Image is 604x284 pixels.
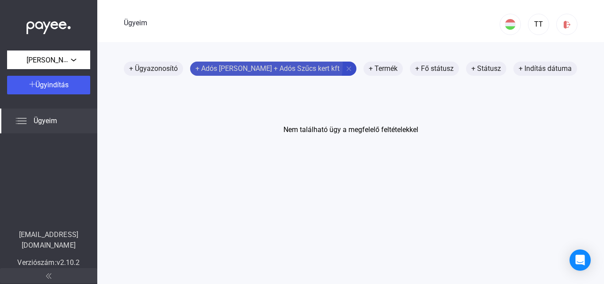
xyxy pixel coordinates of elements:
font: + Indítás dátuma [519,64,572,73]
font: + Ügyazonosító [129,64,178,73]
font: [PERSON_NAME] egyéni vállalkozó [27,55,135,64]
font: [PERSON_NAME] [219,64,272,73]
div: Intercom Messenger megnyitása [570,249,591,271]
font: Nem található ügy a megfelelő feltételekkel [283,125,418,134]
button: [PERSON_NAME] egyéni vállalkozó [7,51,90,69]
font: + Státusz [471,64,501,73]
font: Ügyindítás [35,81,69,89]
font: Verziószám: [17,258,56,267]
img: plus-white.svg [29,81,35,87]
font: v2.10.2 [57,258,80,267]
mat-icon: close [345,65,353,73]
button: HU [500,14,521,35]
button: Ügyindítás [7,76,90,94]
font: + Adós [195,64,217,73]
img: white-payee-white-dot.svg [27,16,71,35]
img: arrow-double-left-grey.svg [46,273,51,279]
img: kijelentkezés-piros [562,20,572,29]
font: [EMAIL_ADDRESS][DOMAIN_NAME] [19,230,78,249]
font: + Adós [274,64,295,73]
img: HU [505,19,516,30]
font: TT [534,20,543,28]
font: Ügyeim [124,19,147,27]
button: TT [528,14,549,35]
font: + Termék [369,64,398,73]
font: Ügyeim [34,117,57,125]
button: kijelentkezés-piros [556,14,577,35]
img: list.svg [16,116,27,126]
font: Szűcs kert kft [297,64,340,73]
font: + Fő státusz [415,64,454,73]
